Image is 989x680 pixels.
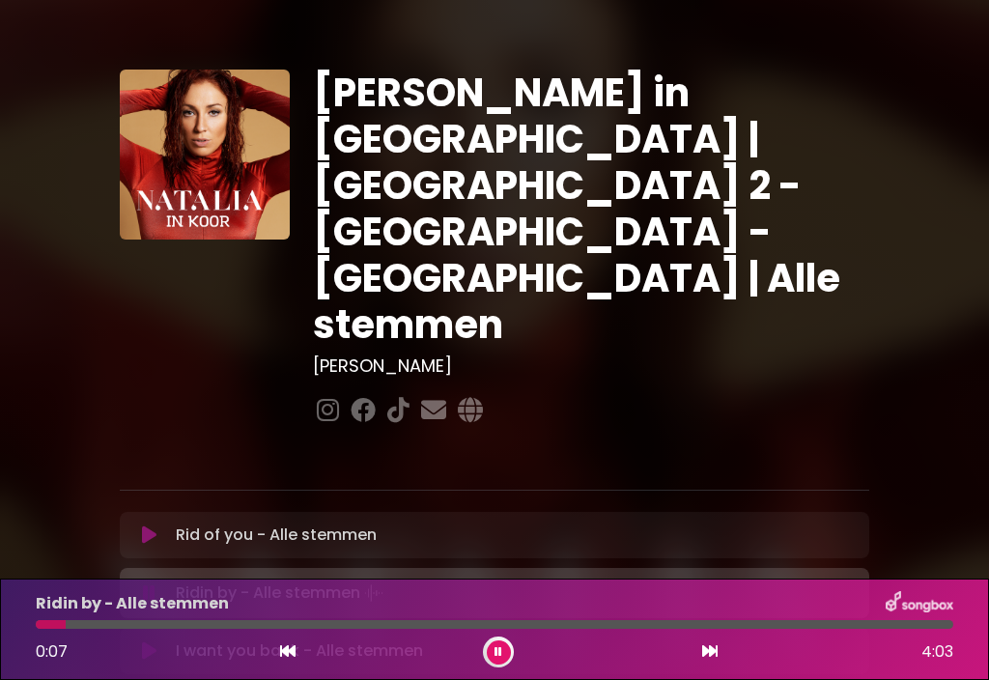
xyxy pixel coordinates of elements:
[36,640,68,663] span: 0:07
[36,592,229,615] p: Ridin by - Alle stemmen
[921,640,953,664] span: 4:03
[313,355,869,377] h3: [PERSON_NAME]
[886,591,953,616] img: songbox-logo-white.png
[313,70,869,348] h1: [PERSON_NAME] in [GEOGRAPHIC_DATA] | [GEOGRAPHIC_DATA] 2 - [GEOGRAPHIC_DATA] - [GEOGRAPHIC_DATA] ...
[120,70,290,240] img: YTVS25JmS9CLUqXqkEhs
[176,524,377,547] p: Rid of you - Alle stemmen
